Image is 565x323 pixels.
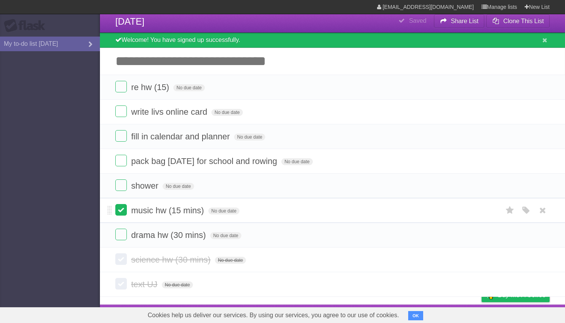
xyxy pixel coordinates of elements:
[409,17,426,24] b: Saved
[434,14,485,28] button: Share List
[472,306,492,321] a: Privacy
[215,257,246,264] span: No due date
[115,130,127,142] label: Done
[115,155,127,166] label: Done
[445,306,462,321] a: Terms
[115,16,145,27] span: [DATE]
[131,230,208,240] span: drama hw (30 mins)
[281,158,312,165] span: No due date
[162,281,193,288] span: No due date
[211,109,243,116] span: No due date
[131,132,232,141] span: fill in calendar and planner
[503,204,517,217] label: Star task
[173,84,204,91] span: No due date
[131,107,209,117] span: write livs online card
[131,255,213,264] span: science hw (30 mins)
[498,288,546,302] span: Buy me a coffee
[234,134,265,141] span: No due date
[131,279,159,289] span: text UJ
[379,306,395,321] a: About
[115,204,127,216] label: Done
[115,179,127,191] label: Done
[115,105,127,117] label: Done
[163,183,194,190] span: No due date
[140,308,407,323] span: Cookies help us deliver our services. By using our services, you agree to our use of cookies.
[115,229,127,240] label: Done
[210,232,241,239] span: No due date
[131,206,206,215] span: music hw (15 mins)
[115,253,127,265] label: Done
[501,306,550,321] a: Suggest a feature
[115,81,127,92] label: Done
[408,311,423,320] button: OK
[208,208,239,214] span: No due date
[131,181,160,191] span: shower
[4,19,50,33] div: Flask
[405,306,436,321] a: Developers
[451,18,479,24] b: Share List
[486,14,550,28] button: Clone This List
[131,156,279,166] span: pack bag [DATE] for school and rowing
[115,278,127,290] label: Done
[131,82,171,92] span: re hw (15)
[503,18,544,24] b: Clone This List
[100,33,565,48] div: Welcome! You have signed up successfully.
